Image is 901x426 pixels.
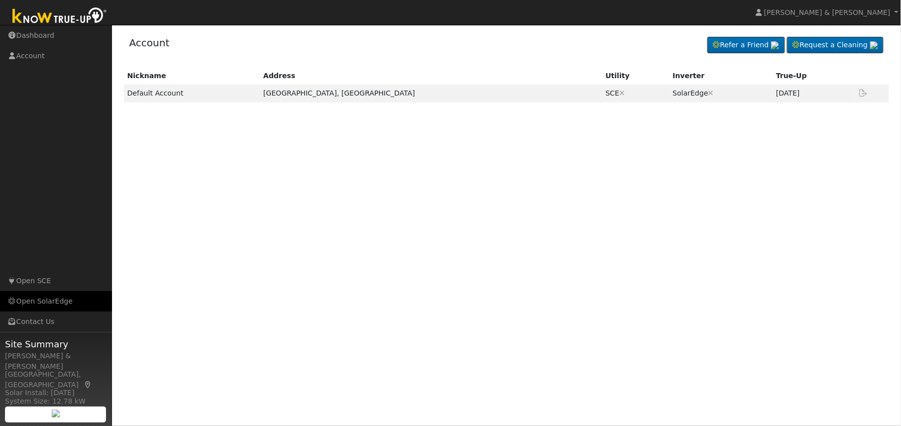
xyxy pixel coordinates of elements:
td: SCE [602,85,670,102]
td: [DATE] [773,85,854,102]
img: retrieve [771,41,779,49]
img: Know True-Up [7,5,112,28]
a: Export Interval Data [858,89,870,97]
td: Default Account [124,85,260,102]
span: Site Summary [5,337,107,351]
div: System Size: 12.78 kW [5,396,107,407]
a: Account [129,37,170,49]
span: [PERSON_NAME] & [PERSON_NAME] [764,8,891,16]
img: retrieve [52,410,60,418]
a: Disconnect [708,89,714,97]
div: True-Up [776,71,851,81]
a: Request a Cleaning [787,37,884,54]
a: Disconnect [619,89,625,97]
div: Address [263,71,599,81]
td: SolarEdge [670,85,773,102]
a: Refer a Friend [707,37,785,54]
div: Utility [606,71,666,81]
div: Inverter [673,71,770,81]
div: Nickname [127,71,256,81]
td: [GEOGRAPHIC_DATA], [GEOGRAPHIC_DATA] [260,85,602,102]
div: [PERSON_NAME] & [PERSON_NAME] [5,351,107,372]
div: [GEOGRAPHIC_DATA], [GEOGRAPHIC_DATA] [5,369,107,390]
a: Map [84,381,93,389]
img: retrieve [870,41,878,49]
div: Solar Install: [DATE] [5,388,107,398]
